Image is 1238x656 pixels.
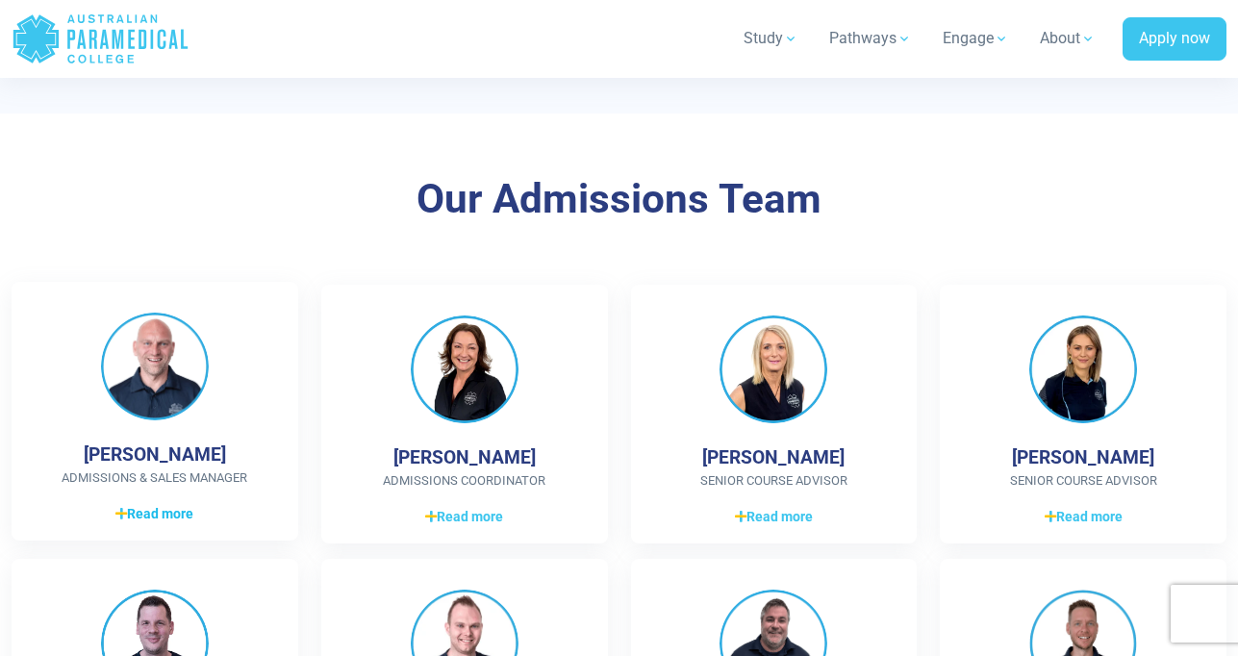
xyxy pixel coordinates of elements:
[393,446,536,468] h4: [PERSON_NAME]
[42,468,267,488] span: Admissions & Sales Manager
[1123,17,1226,62] a: Apply now
[735,507,813,527] span: Read more
[352,471,577,491] span: Admissions Coordinator
[971,471,1196,491] span: Senior Course Advisor
[1028,12,1107,65] a: About
[931,12,1021,65] a: Engage
[818,12,923,65] a: Pathways
[702,446,845,468] h4: [PERSON_NAME]
[720,315,827,423] img: Chryss Stone
[662,505,887,528] a: Read more
[732,12,810,65] a: Study
[352,505,577,528] a: Read more
[411,315,518,423] img: Denise Jones
[1029,315,1137,423] img: Samantha Ford
[1045,507,1123,527] span: Read more
[662,471,887,491] span: Senior Course Advisor
[84,443,226,466] h4: [PERSON_NAME]
[1012,446,1154,468] h4: [PERSON_NAME]
[42,502,267,525] a: Read more
[12,8,189,70] a: Australian Paramedical College
[425,507,503,527] span: Read more
[103,175,1136,224] h3: Our Admissions Team
[115,504,193,524] span: Read more
[101,313,209,420] img: Paul Simpson
[971,505,1196,528] a: Read more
